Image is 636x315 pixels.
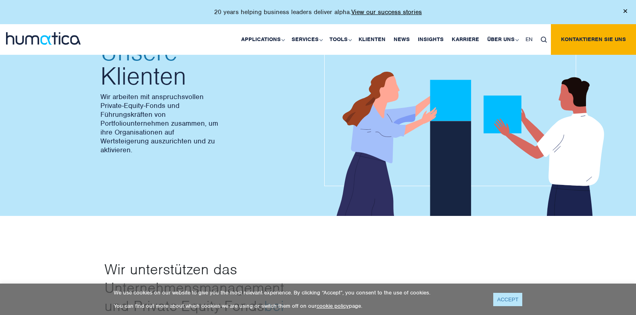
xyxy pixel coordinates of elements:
p: You can find out more about which cookies we are using or switch them off on our page. [114,303,483,309]
a: Klienten [354,24,390,55]
a: ACCEPT [493,293,523,306]
p: Wir arbeiten mit anspruchsvollen Private-Equity-Fonds und Führungskräften von Portfoliounternehme... [100,92,310,154]
a: Über uns [483,24,521,55]
a: Insights [414,24,448,55]
img: logo [6,32,81,45]
h2: Klienten [100,40,310,88]
a: News [390,24,414,55]
img: search_icon [541,37,547,43]
a: Services [288,24,325,55]
a: cookie policy [317,303,349,309]
a: EN [521,24,537,55]
a: View our success stories [351,8,422,16]
a: Kontaktieren Sie uns [551,24,636,55]
a: Applications [237,24,288,55]
a: Tools [325,24,354,55]
img: about_banner1 [324,32,615,218]
span: EN [525,36,533,43]
p: We use cookies on our website to give you the most relevant experience. By clicking “Accept”, you... [114,289,483,296]
p: 20 years helping business leaders deliver alpha. [214,8,422,16]
a: Karriere [448,24,483,55]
